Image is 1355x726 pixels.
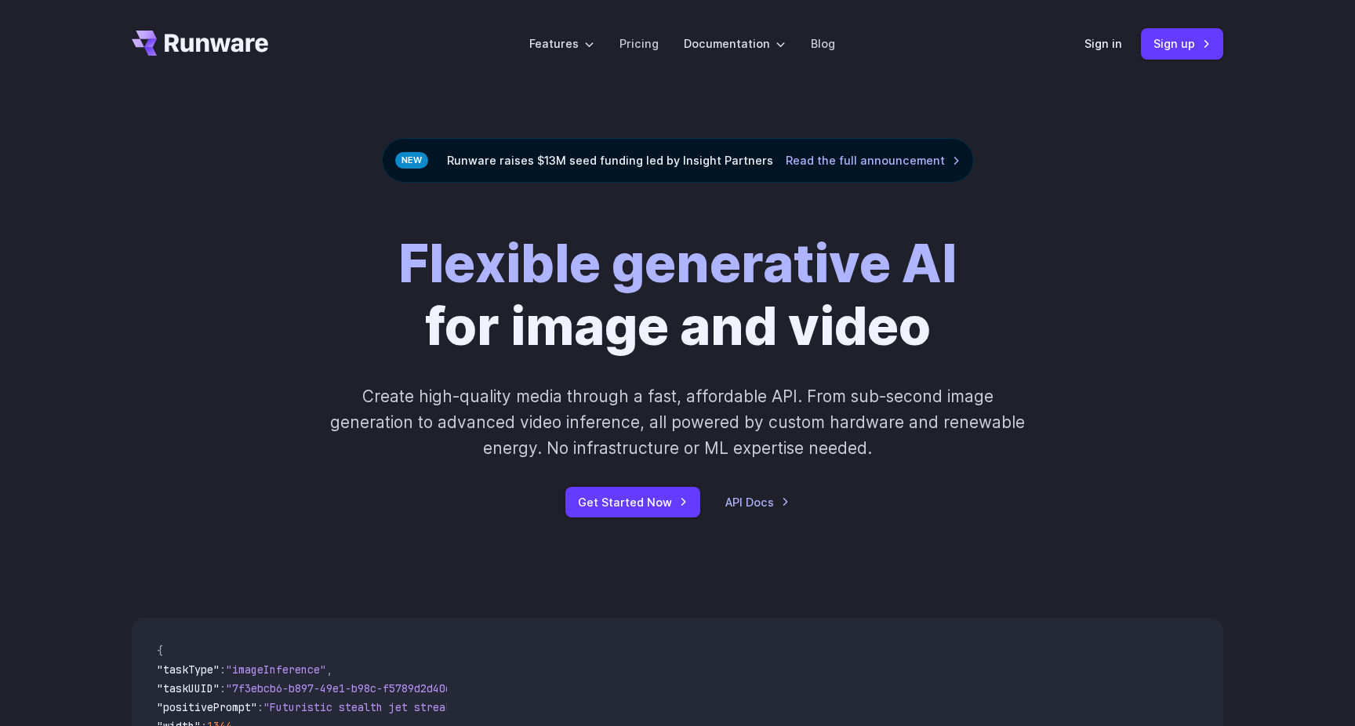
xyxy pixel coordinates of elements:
[263,700,834,714] span: "Futuristic stealth jet streaking through a neon-lit cityscape with glowing purple exhaust"
[157,681,220,695] span: "taskUUID"
[382,138,974,183] div: Runware raises $13M seed funding led by Insight Partners
[326,662,332,677] span: ,
[226,681,464,695] span: "7f3ebcb6-b897-49e1-b98c-f5789d2d40d7"
[725,493,790,511] a: API Docs
[157,700,257,714] span: "positivePrompt"
[565,487,700,517] a: Get Started Now
[786,151,961,169] a: Read the full announcement
[398,232,957,295] strong: Flexible generative AI
[220,662,226,677] span: :
[619,34,659,53] a: Pricing
[226,662,326,677] span: "imageInference"
[157,662,220,677] span: "taskType"
[157,644,163,658] span: {
[1084,34,1122,53] a: Sign in
[132,31,268,56] a: Go to /
[811,34,835,53] a: Blog
[529,34,594,53] label: Features
[398,233,957,358] h1: for image and video
[329,383,1027,462] p: Create high-quality media through a fast, affordable API. From sub-second image generation to adv...
[257,700,263,714] span: :
[1141,28,1223,59] a: Sign up
[684,34,786,53] label: Documentation
[220,681,226,695] span: :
